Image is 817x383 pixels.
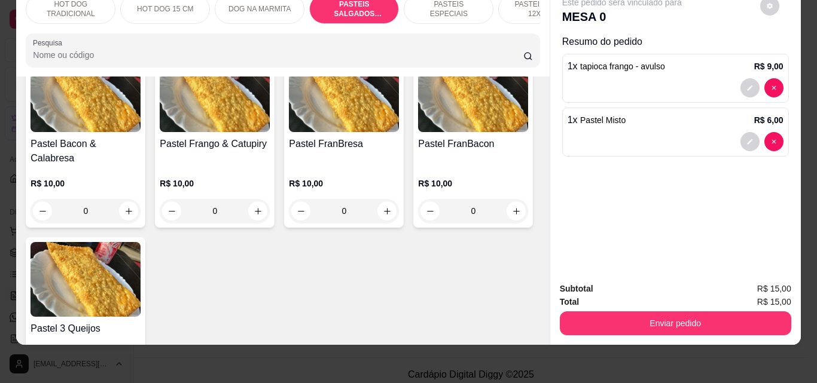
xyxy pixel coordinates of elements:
img: product-image [160,57,270,132]
button: decrease-product-quantity [33,201,52,220]
button: increase-product-quantity [248,201,267,220]
p: R$ 10,00 [418,177,528,189]
img: product-image [31,242,141,317]
strong: Total [560,297,579,307]
img: product-image [289,57,399,132]
p: R$ 10,00 [289,177,399,189]
p: R$ 10,00 [160,177,270,189]
button: increase-product-quantity [377,201,397,220]
h4: Pastel Frango & Catupiry [160,137,270,151]
p: R$ 9,00 [754,60,784,72]
button: decrease-product-quantity [740,132,760,151]
span: Pastel Misto [580,115,626,125]
button: decrease-product-quantity [162,201,181,220]
p: Resumo do pedido [562,35,789,49]
span: R$ 15,00 [757,295,791,308]
p: DOG NA MARMITA [228,4,291,14]
strong: Subtotal [560,284,593,293]
p: MESA 0 [562,8,682,25]
span: R$ 15,00 [757,282,791,295]
button: increase-product-quantity [507,201,526,220]
p: 1 x [568,59,665,73]
button: Enviar pedido [560,311,791,335]
h4: Pastel FranBresa [289,137,399,151]
p: R$ 10,00 [31,177,141,189]
button: increase-product-quantity [119,201,138,220]
h4: Pastel FranBacon [418,137,528,151]
button: decrease-product-quantity [291,201,310,220]
button: decrease-product-quantity [420,201,440,220]
p: 1 x [568,113,626,127]
img: product-image [31,57,141,132]
img: product-image [418,57,528,132]
button: decrease-product-quantity [764,132,784,151]
label: Pesquisa [33,38,66,48]
p: HOT DOG 15 CM [137,4,193,14]
p: R$ 6,00 [754,114,784,126]
input: Pesquisa [33,49,523,61]
button: decrease-product-quantity [764,78,784,97]
button: decrease-product-quantity [740,78,760,97]
h4: Pastel Bacon & Calabresa [31,137,141,166]
h4: Pastel 3 Queijos [31,321,141,336]
span: tapioca frango - avulso [580,62,665,71]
